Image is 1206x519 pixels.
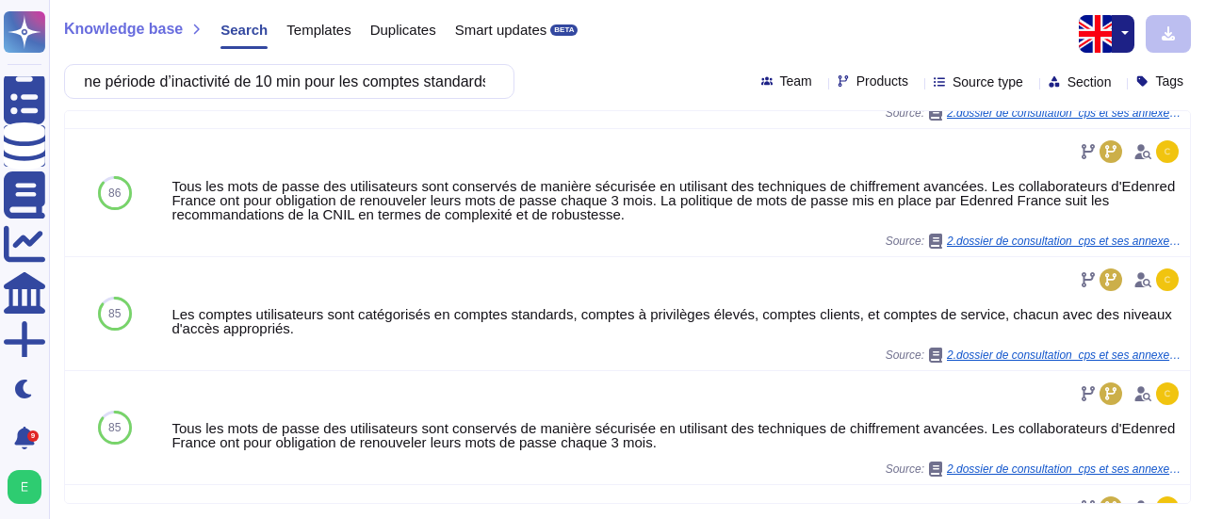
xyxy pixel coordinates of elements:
[947,107,1182,119] span: 2.dossier de consultation_cps et ses annexes (VD) (1).docx
[947,463,1182,475] span: 2.dossier de consultation_cps et ses annexes (VD) (1).docx
[1156,140,1179,163] img: user
[947,349,1182,361] span: 2.dossier de consultation_cps et ses annexes (VD) (1).docx
[947,235,1182,247] span: 2.dossier de consultation_cps et ses annexes (VD) (1).docx
[27,430,39,442] div: 9
[1156,496,1179,519] img: user
[171,421,1182,449] div: Tous les mots de passe des utilisateurs sont conservés de manière sécurisée en utilisant des tech...
[171,307,1182,335] div: Les comptes utilisateurs sont catégorisés en comptes standards, comptes à privilèges élevés, comp...
[286,23,350,37] span: Templates
[886,462,1182,477] span: Source:
[1067,75,1112,89] span: Section
[370,23,436,37] span: Duplicates
[1156,382,1179,405] img: user
[886,234,1182,249] span: Source:
[886,105,1182,121] span: Source:
[780,74,812,88] span: Team
[856,74,908,88] span: Products
[74,65,495,98] input: Search a question or template...
[550,24,578,36] div: BETA
[220,23,268,37] span: Search
[1156,268,1179,291] img: user
[64,22,183,37] span: Knowledge base
[108,308,121,319] span: 85
[8,470,41,504] img: user
[455,23,547,37] span: Smart updates
[4,466,55,508] button: user
[1155,74,1183,88] span: Tags
[953,75,1023,89] span: Source type
[1079,15,1116,53] img: en
[171,179,1182,221] div: Tous les mots de passe des utilisateurs sont conservés de manière sécurisée en utilisant des tech...
[108,422,121,433] span: 85
[886,348,1182,363] span: Source:
[108,187,121,199] span: 86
